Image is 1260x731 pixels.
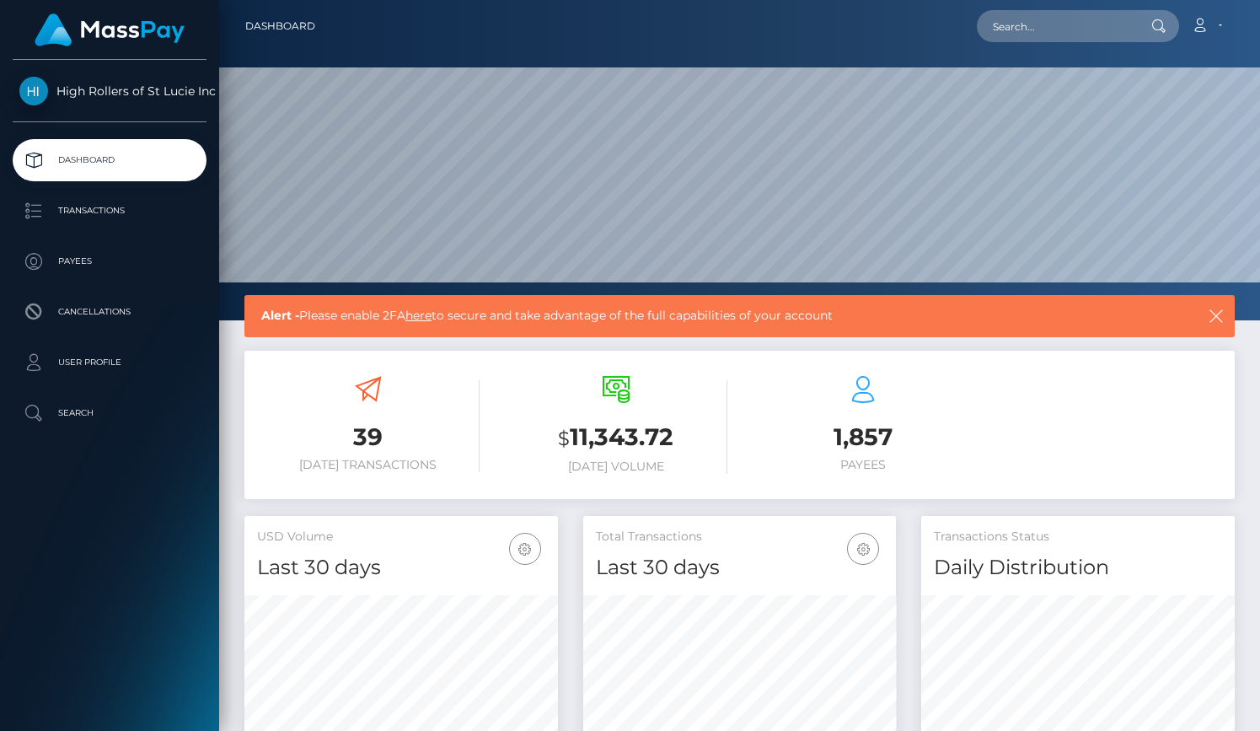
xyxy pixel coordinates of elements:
[261,308,299,323] b: Alert -
[19,350,200,375] p: User Profile
[505,460,727,474] h6: [DATE] Volume
[245,8,315,44] a: Dashboard
[257,529,545,546] h5: USD Volume
[596,553,884,583] h4: Last 30 days
[19,198,200,223] p: Transactions
[19,299,200,325] p: Cancellations
[596,529,884,546] h5: Total Transactions
[753,458,975,472] h6: Payees
[934,553,1222,583] h4: Daily Distribution
[13,190,206,232] a: Transactions
[19,77,48,105] img: High Rollers of St Lucie Inc
[505,421,727,455] h3: 11,343.72
[13,139,206,181] a: Dashboard
[13,240,206,282] a: Payees
[19,400,200,426] p: Search
[13,341,206,384] a: User Profile
[13,392,206,434] a: Search
[35,13,185,46] img: MassPay Logo
[257,553,545,583] h4: Last 30 days
[558,427,570,450] small: $
[19,148,200,173] p: Dashboard
[977,10,1135,42] input: Search...
[261,307,1113,325] span: Please enable 2FA to secure and take advantage of the full capabilities of your account
[405,308,432,323] a: here
[753,421,975,454] h3: 1,857
[257,421,480,454] h3: 39
[19,249,200,274] p: Payees
[13,291,206,333] a: Cancellations
[934,529,1222,546] h5: Transactions Status
[257,458,480,472] h6: [DATE] Transactions
[13,83,206,99] span: High Rollers of St Lucie Inc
